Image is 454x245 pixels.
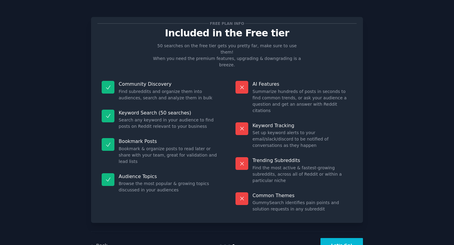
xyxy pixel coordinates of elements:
dd: Summarize hundreds of posts in seconds to find common trends, or ask your audience a question and... [252,88,352,114]
dd: Browse the most popular & growing topics discussed in your audiences [119,180,219,193]
dd: Find the most active & fastest-growing subreddits, across all of Reddit or within a particular niche [252,165,352,184]
p: Community Discovery [119,81,219,87]
p: AI Features [252,81,352,87]
p: 50 searches on the free tier gets you pretty far, make sure to use them! When you need the premiu... [151,43,303,68]
span: Free plan info [209,20,245,27]
dd: GummySearch identifies pain points and solution requests in any subreddit [252,200,352,212]
p: Keyword Tracking [252,122,352,129]
dd: Search any keyword in your audience to find posts on Reddit relevant to your business [119,117,219,130]
p: Bookmark Posts [119,138,219,144]
p: Trending Subreddits [252,157,352,164]
dd: Find subreddits and organize them into audiences, search and analyze them in bulk [119,88,219,101]
p: Included in the Free tier [97,28,357,38]
dd: Set up keyword alerts to your email/slack/discord to be notified of conversations as they happen [252,130,352,149]
p: Audience Topics [119,173,219,180]
dd: Bookmark & organize posts to read later or share with your team, great for validation and lead lists [119,146,219,165]
p: Common Themes [252,192,352,199]
p: Keyword Search (50 searches) [119,110,219,116]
